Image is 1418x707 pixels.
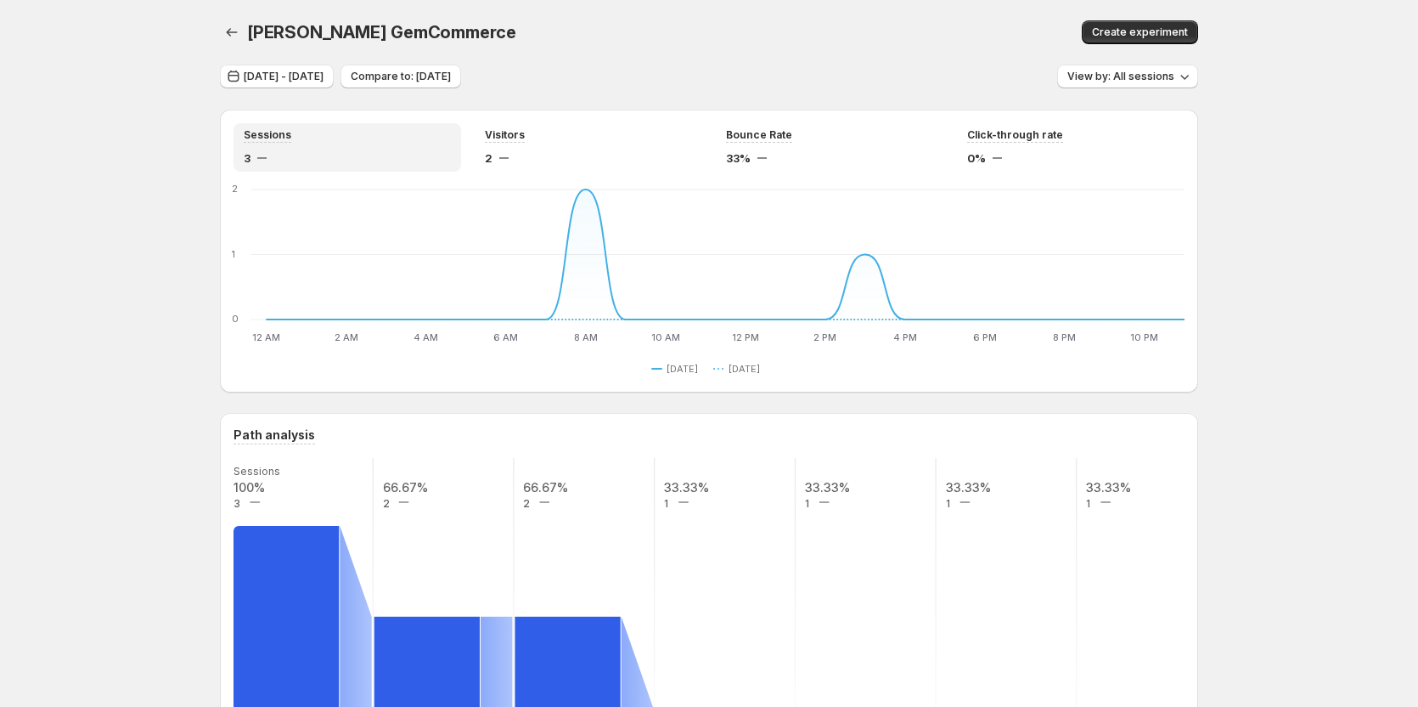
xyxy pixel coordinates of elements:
[813,331,836,343] text: 2 PM
[244,70,324,83] span: [DATE] - [DATE]
[574,331,598,343] text: 8 AM
[485,150,492,167] span: 2
[713,359,767,379] button: [DATE]
[383,497,390,510] text: 2
[1057,65,1198,88] button: View by: All sessions
[1082,20,1198,44] button: Create experiment
[893,331,917,343] text: 4 PM
[651,359,705,379] button: [DATE]
[340,65,461,88] button: Compare to: [DATE]
[664,480,709,495] text: 33.33%
[244,128,291,142] span: Sessions
[967,150,986,167] span: 0%
[523,480,568,495] text: 66.67%
[667,362,698,376] span: [DATE]
[732,331,759,343] text: 12 PM
[234,480,265,495] text: 100%
[1053,331,1076,343] text: 8 PM
[1086,497,1090,510] text: 1
[232,248,235,260] text: 1
[335,331,358,343] text: 2 AM
[244,150,250,167] span: 3
[252,331,280,343] text: 12 AM
[351,70,451,83] span: Compare to: [DATE]
[726,150,751,167] span: 33%
[651,331,680,343] text: 10 AM
[234,465,280,478] text: Sessions
[247,22,516,42] span: [PERSON_NAME] GemCommerce
[220,65,334,88] button: [DATE] - [DATE]
[664,497,668,510] text: 1
[523,497,530,510] text: 2
[1086,480,1131,495] text: 33.33%
[383,480,428,495] text: 66.67%
[414,331,438,343] text: 4 AM
[946,497,950,510] text: 1
[973,331,997,343] text: 6 PM
[1067,70,1174,83] span: View by: All sessions
[805,497,809,510] text: 1
[232,313,239,325] text: 0
[967,128,1063,142] span: Click-through rate
[729,362,760,376] span: [DATE]
[485,128,525,142] span: Visitors
[232,183,238,195] text: 2
[1092,25,1188,39] span: Create experiment
[234,497,240,510] text: 3
[946,480,991,495] text: 33.33%
[726,128,792,142] span: Bounce Rate
[493,331,518,343] text: 6 AM
[1130,331,1158,343] text: 10 PM
[805,480,850,495] text: 33.33%
[234,427,315,444] h3: Path analysis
